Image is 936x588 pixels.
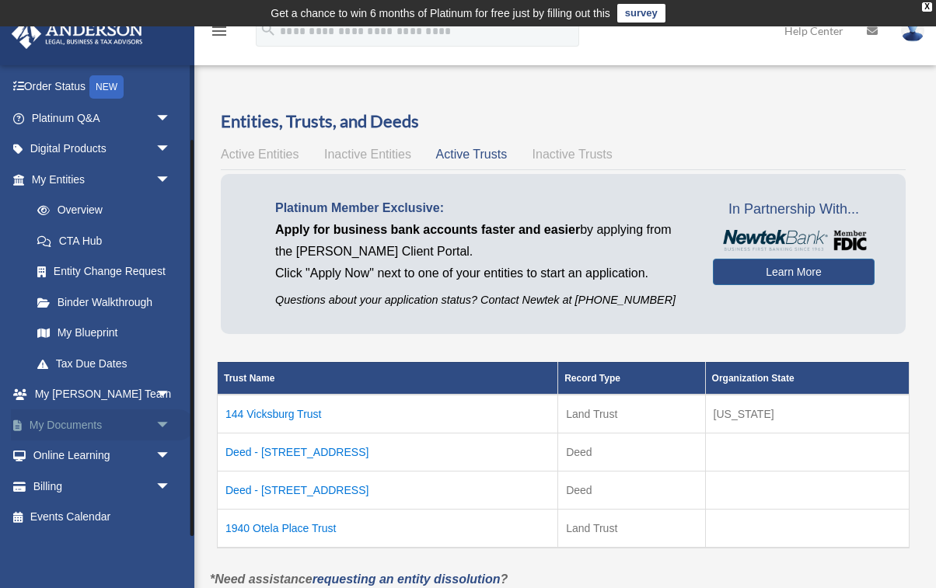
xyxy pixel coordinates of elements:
em: *Need assistance ? [210,572,508,586]
div: close [922,2,932,12]
img: Anderson Advisors Platinum Portal [7,19,148,49]
a: Binder Walkthrough [22,287,187,318]
div: NEW [89,75,124,99]
th: Record Type [558,362,705,395]
td: [US_STATE] [705,395,909,433]
img: User Pic [901,19,924,42]
td: Deed [558,471,705,509]
a: My [PERSON_NAME] Teamarrow_drop_down [11,379,194,410]
span: arrow_drop_down [155,440,187,472]
h3: Entities, Trusts, and Deeds [221,110,906,134]
a: Platinum Q&Aarrow_drop_down [11,103,194,134]
span: Inactive Entities [324,148,411,161]
th: Organization State [705,362,909,395]
a: Events Calendar [11,502,194,533]
th: Trust Name [218,362,558,395]
i: search [260,21,277,38]
td: Land Trust [558,395,705,433]
a: My Entitiesarrow_drop_down [11,164,187,195]
span: In Partnership With... [713,197,875,222]
a: My Blueprint [22,318,187,349]
a: Overview [22,195,179,226]
a: My Documentsarrow_drop_down [11,409,194,440]
a: Online Learningarrow_drop_down [11,440,194,471]
p: Click "Apply Now" next to one of your entities to start an application. [275,263,690,284]
img: NewtekBankLogoSM.png [721,230,867,252]
a: survey [617,4,665,23]
p: by applying from the [PERSON_NAME] Client Portal. [275,219,690,263]
span: Active Entities [221,148,299,161]
a: Entity Change Request [22,256,187,287]
a: Learn More [713,259,875,285]
span: arrow_drop_down [155,103,187,134]
span: Active Trusts [436,148,508,161]
i: menu [210,22,229,40]
td: Deed - [STREET_ADDRESS] [218,471,558,509]
span: arrow_drop_down [155,379,187,411]
span: Apply for business bank accounts faster and easier [275,223,580,236]
td: 1940 Otela Place Trust [218,509,558,548]
td: Deed [558,433,705,471]
td: 144 Vicksburg Trust [218,395,558,433]
p: Questions about your application status? Contact Newtek at [PHONE_NUMBER] [275,291,690,310]
span: Inactive Trusts [533,148,613,161]
span: arrow_drop_down [155,134,187,165]
a: menu [210,27,229,40]
span: arrow_drop_down [155,164,187,196]
a: Billingarrow_drop_down [11,471,194,502]
td: Land Trust [558,509,705,548]
a: CTA Hub [22,225,187,256]
a: Digital Productsarrow_drop_down [11,134,194,165]
a: Order StatusNEW [11,71,194,103]
p: Platinum Member Exclusive: [275,197,690,219]
a: requesting an entity dissolution [313,572,501,586]
span: arrow_drop_down [155,471,187,503]
div: Get a chance to win 6 months of Platinum for free just by filling out this [271,4,610,23]
td: Deed - [STREET_ADDRESS] [218,433,558,471]
a: Tax Due Dates [22,348,187,379]
span: arrow_drop_down [155,409,187,441]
